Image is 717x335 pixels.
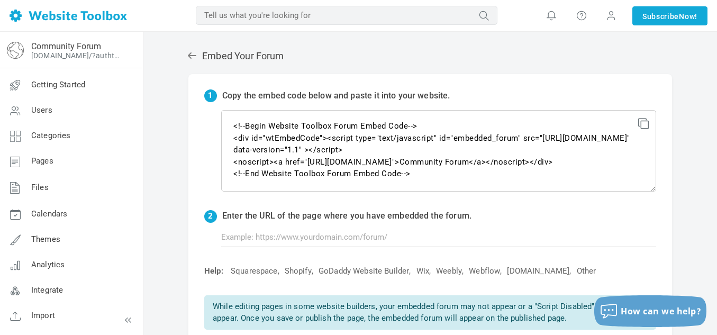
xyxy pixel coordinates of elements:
[221,227,656,247] input: Example: https://www.yourdomain.com/forum/
[204,266,223,276] span: Help:
[222,210,471,223] p: Enter the URL of the page where you have embedded the forum.
[196,6,497,25] input: Tell us what you're looking for
[416,266,429,277] a: Wix
[31,285,63,295] span: Integrate
[507,266,569,277] a: [DOMAIN_NAME]
[679,11,697,22] span: Now!
[222,90,450,102] p: Copy the embed code below and paste it into your website.
[31,209,67,219] span: Calendars
[285,266,312,277] a: Shopify
[632,6,707,25] a: SubscribeNow!
[31,311,55,320] span: Import
[31,51,123,60] a: [DOMAIN_NAME]/?authtoken=bf1630cb515e6848d64c8a6042a74aec&rememberMe=1
[319,266,409,277] a: GoDaddy Website Builder
[621,305,701,317] span: How can we help?
[204,89,217,102] span: 1
[31,234,60,244] span: Themes
[31,156,53,166] span: Pages
[31,131,71,140] span: Categories
[7,42,24,59] img: globe-icon.png
[199,266,656,277] div: , , , , , , ,
[594,295,706,327] button: How can we help?
[436,266,462,277] a: Weebly
[231,266,278,277] a: Squarespace
[469,266,500,277] a: Webflow
[31,183,49,192] span: Files
[221,110,656,192] textarea: <!--Begin Website Toolbox Forum Embed Code--> <div id="wtEmbedCode"><script type="text/javascript...
[31,41,101,51] a: Community Forum
[31,80,85,89] span: Getting Started
[31,260,65,269] span: Analytics
[31,105,52,115] span: Users
[204,295,656,330] p: While editing pages in some website builders, your embedded forum may not appear or a "Script Dis...
[187,50,674,62] h2: Embed Your Forum
[577,266,596,277] a: Other
[204,210,217,223] span: 2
